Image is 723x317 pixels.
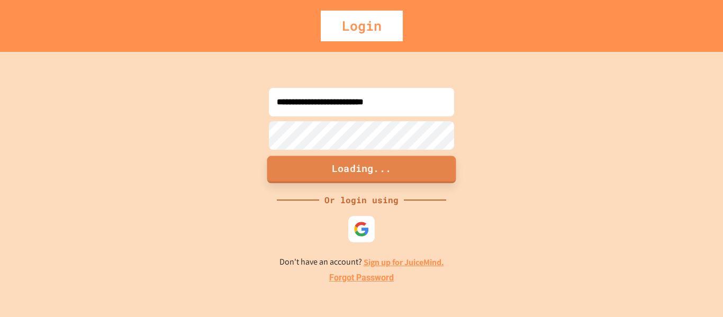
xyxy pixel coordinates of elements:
img: google-icon.svg [354,221,369,237]
a: Sign up for JuiceMind. [364,257,444,268]
div: Login [321,11,403,41]
button: Loading... [267,156,456,183]
a: Forgot Password [329,271,394,284]
div: Or login using [319,194,404,206]
p: Don't have an account? [279,256,444,269]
